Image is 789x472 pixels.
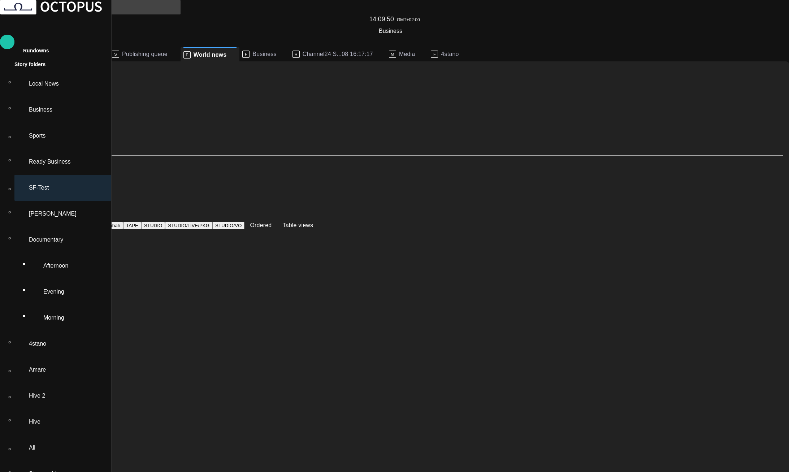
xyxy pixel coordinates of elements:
[109,47,181,61] div: SPublishing queue
[29,365,46,374] p: Amare
[29,209,77,218] p: [PERSON_NAME]
[12,77,783,90] h2: World news
[183,51,191,59] p: F
[14,331,111,357] div: 4stano
[101,222,123,229] button: Ahahah
[14,409,111,435] div: Hive
[215,223,242,228] span: STUDIO/VO
[369,14,394,24] p: 14:09:50
[428,47,472,61] div: F4stano
[43,313,64,322] p: Morning
[43,287,64,296] p: Evening
[14,357,111,383] div: Amare
[14,201,111,227] div: [PERSON_NAME]
[29,391,45,400] p: Hive 2
[14,123,111,149] div: Sports
[14,149,111,175] div: Ready Business
[244,219,274,232] button: Ordered
[12,431,783,439] div: 0:00
[14,61,45,68] p: Story folders
[29,443,35,452] p: All
[242,51,250,58] p: F
[29,279,111,305] div: Evening
[14,97,111,123] div: Business
[29,105,52,114] p: Business
[252,51,276,58] span: Business
[397,17,420,23] p: GMT+02:00
[122,51,168,58] span: Publishing queue
[29,131,45,140] p: Sports
[168,223,209,228] span: STUDIO/LIVE/PKG
[126,223,138,228] span: TAPE
[212,222,244,229] button: STUDIO/VO
[441,51,459,58] span: 4stano
[12,422,783,431] div: 3128311471
[14,175,111,201] div: SF-Test
[165,222,212,229] button: STUDIO/LIVE/PKG
[290,47,386,61] div: RChannel24 S...08 16:17:17
[12,387,783,396] div: New story
[29,235,63,244] p: Documentary
[431,51,438,58] p: F
[389,51,396,58] p: M
[29,417,40,426] p: Hive
[29,157,71,166] p: Ready Business
[144,223,162,228] span: STUDIO
[14,435,111,461] div: All
[29,305,111,331] div: Morning
[104,223,120,228] span: Ahahah
[399,51,415,58] span: Media
[43,261,68,270] p: Afternoon
[29,253,111,279] div: Afternoon
[123,222,141,229] button: TAPE
[292,51,300,58] p: R
[141,222,165,229] button: STUDIO
[12,379,783,387] div: PKG
[29,339,46,348] p: 4stano
[14,227,111,331] div: DocumentaryAfternoonEveningMorning
[277,219,318,232] button: Table views
[386,47,428,61] div: MMedia
[303,51,373,58] span: Channel24 S...08 16:17:17
[112,51,119,58] p: S
[23,47,49,54] p: Rundowns
[12,457,783,465] div: osvoboda
[14,71,111,97] div: Local News
[29,183,49,192] p: SF-Test
[29,79,59,88] p: Local News
[14,383,111,409] div: Hive 2
[379,28,402,34] span: Business
[194,51,226,59] span: World news
[181,47,239,61] div: FWorld news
